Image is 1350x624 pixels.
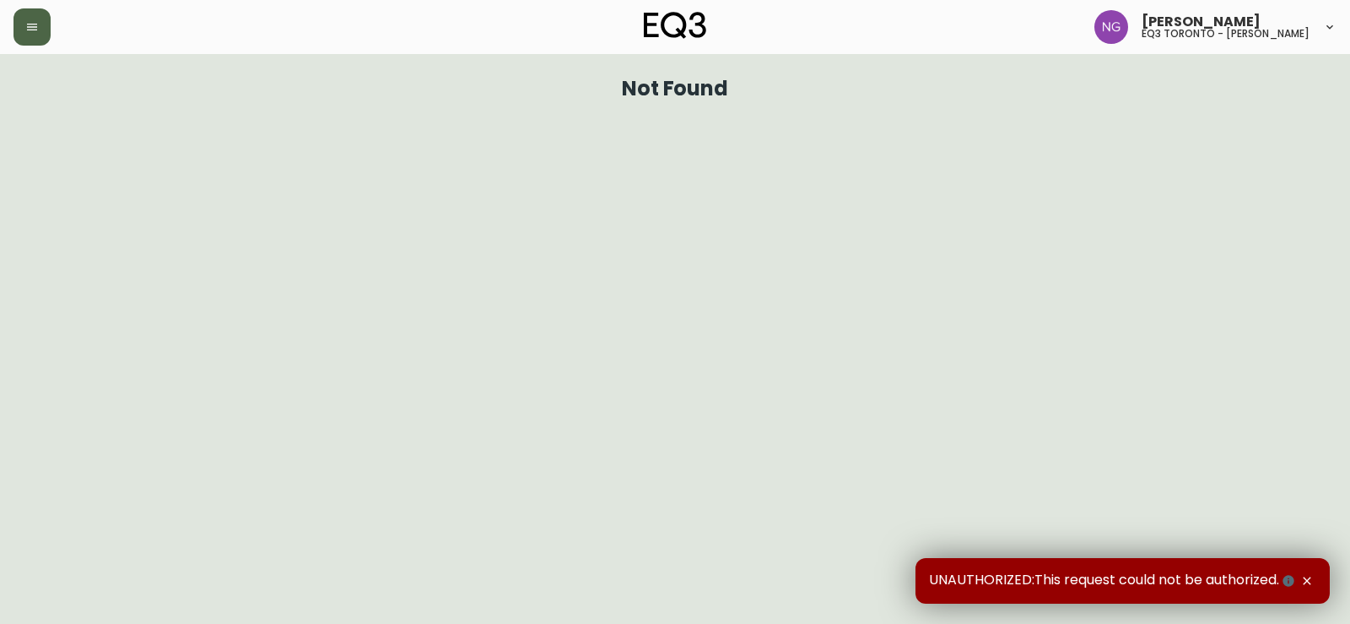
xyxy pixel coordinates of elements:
[1094,10,1128,44] img: e41bb40f50a406efe12576e11ba219ad
[929,572,1298,590] span: UNAUTHORIZED:This request could not be authorized.
[622,81,729,96] h1: Not Found
[644,12,706,39] img: logo
[1142,15,1261,29] span: [PERSON_NAME]
[1142,29,1309,39] h5: eq3 toronto - [PERSON_NAME]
